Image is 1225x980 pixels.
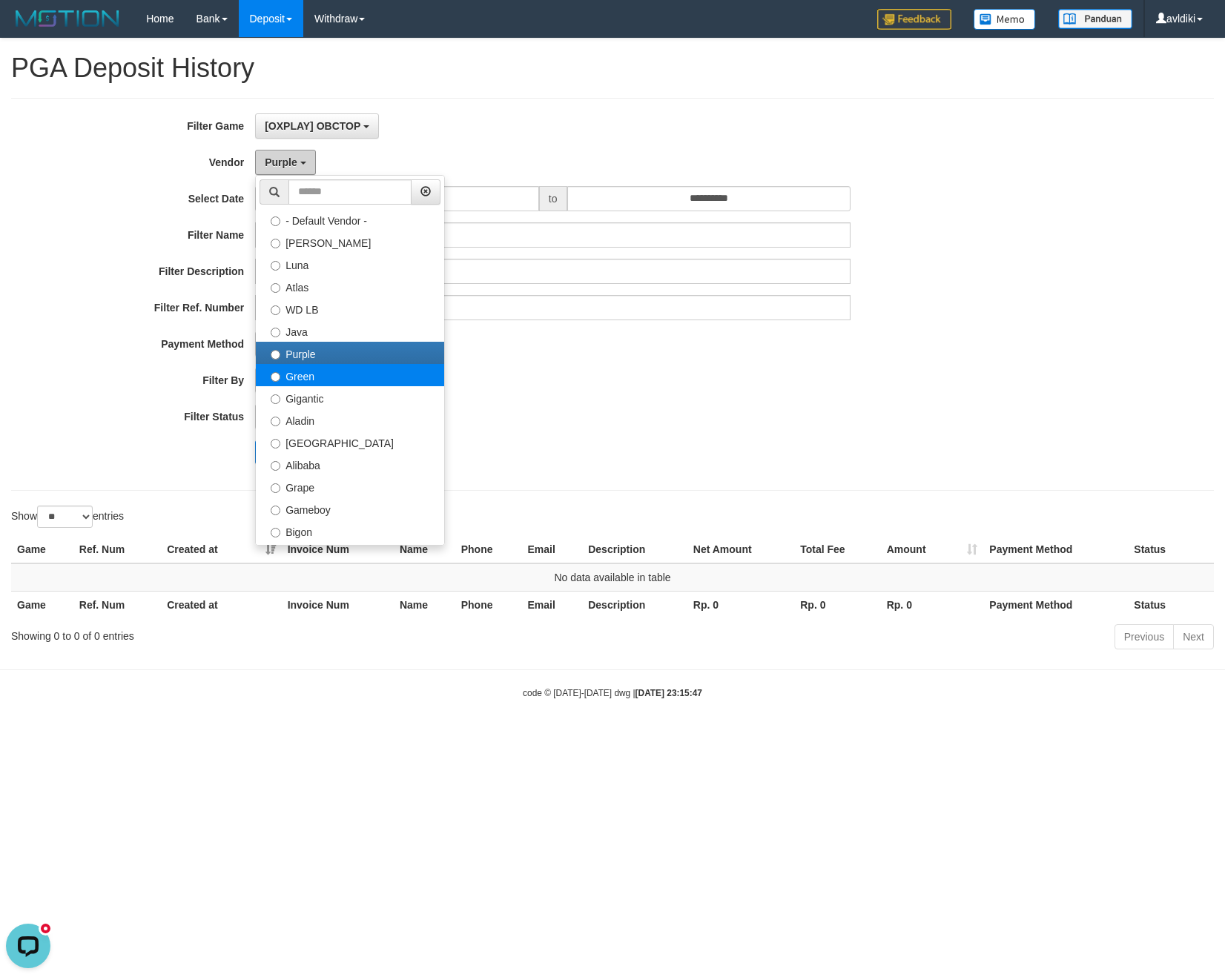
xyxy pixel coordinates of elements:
th: Total Fee [794,536,880,563]
label: WD LB [256,297,444,320]
label: Aladin [256,408,444,431]
th: Email [521,536,582,563]
th: Status [1128,536,1214,563]
label: Gameboy [256,497,444,520]
input: Aladin [271,417,280,426]
button: Open LiveChat chat widget [6,6,50,50]
span: [OXPLAY] OBCTOP [265,120,360,132]
input: [PERSON_NAME] [271,239,280,248]
input: Atlas [271,283,280,293]
th: Phone [455,536,522,563]
input: WD LB [271,305,280,315]
input: Grape [271,483,280,493]
input: Gameboy [271,506,280,515]
span: Purple [265,156,297,168]
input: - Default Vendor - [271,216,280,226]
label: Atlas [256,275,444,297]
input: Alibaba [271,461,280,471]
img: Feedback.jpg [877,9,951,30]
input: Bigon [271,528,280,537]
div: new message indicator [39,4,53,18]
th: Net Amount [687,536,794,563]
a: Previous [1115,624,1174,649]
th: Created at [161,591,281,618]
small: code © [DATE]-[DATE] dwg | [523,688,702,698]
th: Invoice Num [282,536,394,563]
select: Showentries [37,506,93,528]
th: Status [1128,591,1214,618]
input: Java [271,328,280,337]
img: MOTION_logo.png [11,7,124,30]
strong: [DATE] 23:15:47 [635,688,702,698]
th: Invoice Num [282,591,394,618]
th: Payment Method [983,591,1128,618]
label: Gigantic [256,386,444,408]
label: Green [256,364,444,386]
button: Purple [255,150,315,175]
label: - Default Vendor - [256,208,444,231]
label: Purple [256,342,444,364]
button: [OXPLAY] OBCTOP [255,113,379,139]
th: Name [394,536,455,563]
th: Description [582,591,687,618]
img: panduan.png [1058,9,1132,29]
a: Next [1173,624,1214,649]
th: Phone [455,591,522,618]
th: Amount: activate to sort column ascending [881,536,984,563]
td: No data available in table [11,563,1214,592]
th: Rp. 0 [881,591,984,618]
label: Show entries [11,506,124,528]
input: Gigantic [271,394,280,404]
label: Luna [256,253,444,275]
th: Email [521,591,582,618]
label: Bigon [256,520,444,542]
img: Button%20Memo.svg [974,9,1036,30]
div: Showing 0 to 0 of 0 entries [11,623,499,643]
input: Green [271,372,280,382]
label: [PERSON_NAME] [256,231,444,253]
input: Luna [271,261,280,271]
span: to [539,186,567,211]
th: Name [394,591,455,618]
th: Ref. Num [73,536,161,563]
h1: PGA Deposit History [11,53,1214,83]
label: [GEOGRAPHIC_DATA] [256,431,444,453]
th: Description [582,536,687,563]
th: Created at: activate to sort column ascending [161,536,281,563]
th: Payment Method [983,536,1128,563]
input: Purple [271,350,280,360]
th: Rp. 0 [687,591,794,618]
label: Java [256,320,444,342]
input: [GEOGRAPHIC_DATA] [271,439,280,448]
th: Game [11,591,73,618]
th: Game [11,536,73,563]
label: Alibaba [256,453,444,475]
label: Allstar [256,542,444,564]
th: Rp. 0 [794,591,880,618]
th: Ref. Num [73,591,161,618]
label: Grape [256,475,444,497]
